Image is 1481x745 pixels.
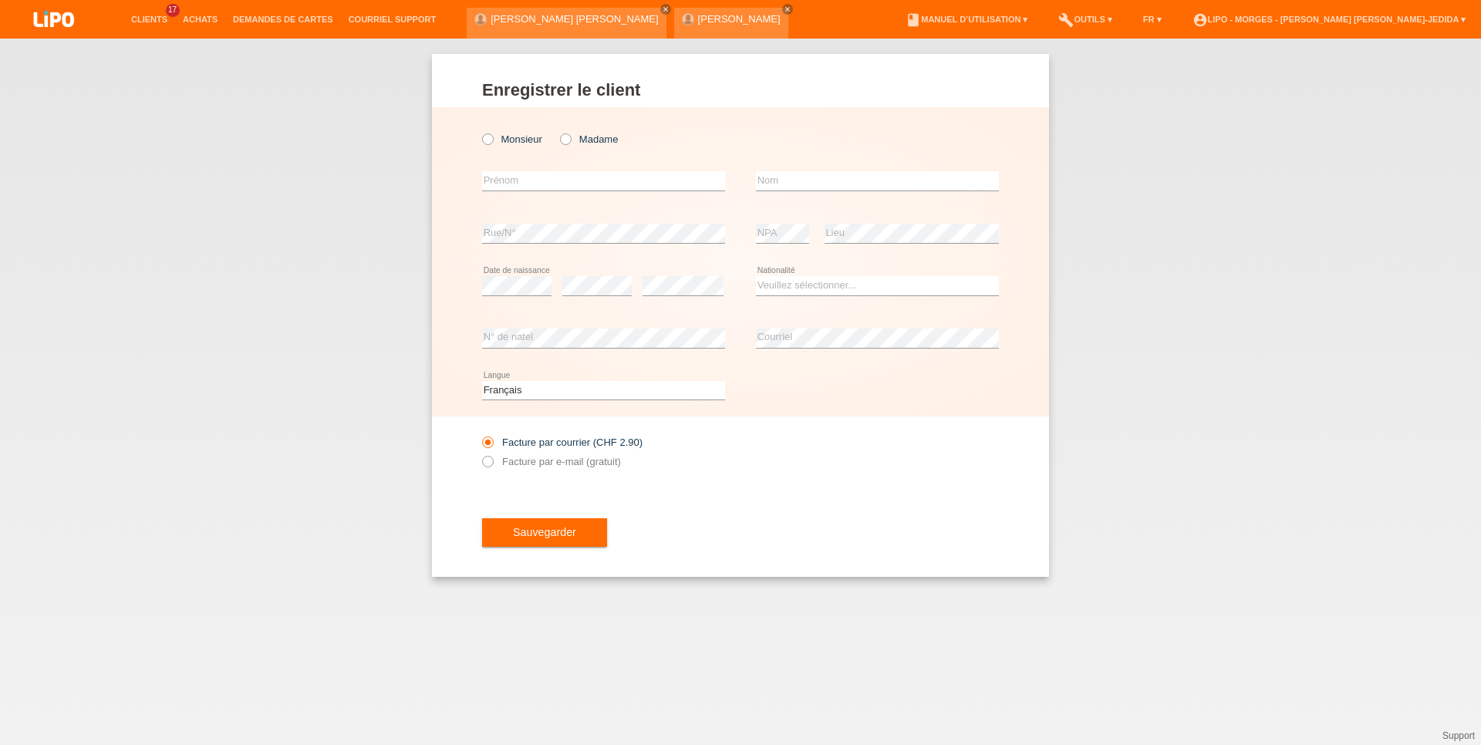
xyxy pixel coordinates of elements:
i: account_circle [1193,12,1208,28]
button: Sauvegarder [482,518,607,548]
i: close [784,5,791,13]
a: close [782,4,793,15]
a: FR ▾ [1135,15,1169,24]
a: [PERSON_NAME] [698,13,781,25]
a: Achats [175,15,225,24]
a: Support [1442,730,1475,741]
a: LIPO pay [15,32,93,43]
i: book [906,12,921,28]
a: Clients [123,15,175,24]
input: Facture par e-mail (gratuit) [482,456,492,475]
a: Courriel Support [341,15,444,24]
h1: Enregistrer le client [482,80,999,99]
i: build [1058,12,1074,28]
span: 17 [166,4,180,17]
label: Facture par courrier (CHF 2.90) [482,437,643,448]
a: Demandes de cartes [225,15,341,24]
label: Monsieur [482,133,542,145]
i: close [662,5,670,13]
span: Sauvegarder [513,526,576,538]
label: Facture par e-mail (gratuit) [482,456,621,467]
a: account_circleLIPO - Morges - [PERSON_NAME] [PERSON_NAME]-Jedida ▾ [1185,15,1473,24]
a: close [660,4,671,15]
label: Madame [560,133,618,145]
a: [PERSON_NAME] [PERSON_NAME] [491,13,658,25]
a: bookManuel d’utilisation ▾ [898,15,1035,24]
input: Facture par courrier (CHF 2.90) [482,437,492,456]
input: Monsieur [482,133,492,143]
input: Madame [560,133,570,143]
a: buildOutils ▾ [1051,15,1119,24]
